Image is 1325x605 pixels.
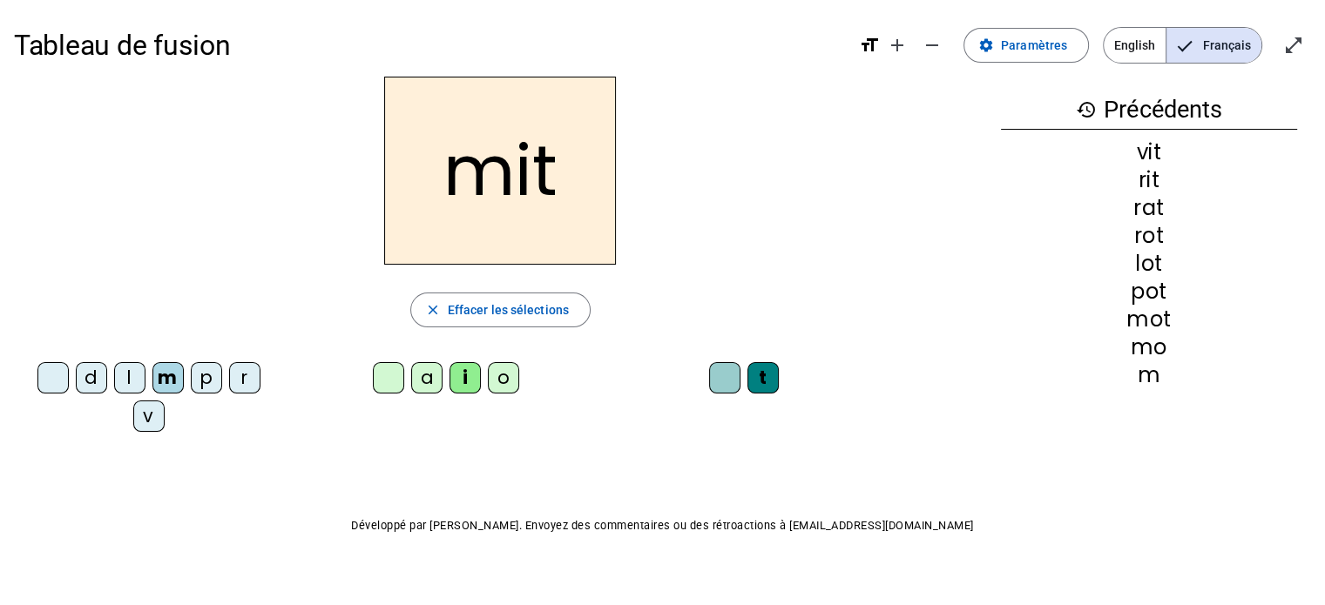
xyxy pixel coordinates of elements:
div: m [152,362,184,393]
div: m [1001,365,1297,386]
button: Augmenter la taille de la police [880,28,915,63]
button: Diminuer la taille de la police [915,28,950,63]
span: English [1104,28,1166,63]
h2: mit [384,77,616,265]
div: d [76,362,107,393]
div: mo [1001,337,1297,358]
span: Effacer les sélections [448,299,569,320]
div: vit [1001,142,1297,163]
div: l [114,362,145,393]
p: Développé par [PERSON_NAME]. Envoyez des commentaires ou des rétroactions à [EMAIL_ADDRESS][DOMAI... [14,515,1311,536]
button: Paramètres [963,28,1089,63]
div: i [450,362,481,393]
div: rat [1001,198,1297,218]
div: lot [1001,253,1297,274]
div: rot [1001,225,1297,246]
span: Français [1166,28,1261,63]
mat-icon: open_in_full [1283,35,1304,56]
div: t [747,362,779,393]
mat-icon: add [887,35,908,56]
mat-icon: history [1076,99,1097,120]
mat-icon: remove [922,35,943,56]
div: mot [1001,309,1297,330]
h1: Tableau de fusion [14,17,845,73]
div: o [488,362,519,393]
div: a [411,362,443,393]
mat-icon: settings [978,37,994,53]
div: r [229,362,260,393]
button: Effacer les sélections [410,292,591,327]
div: p [191,362,222,393]
div: pot [1001,281,1297,302]
div: rit [1001,170,1297,191]
h3: Précédents [1001,91,1297,130]
span: Paramètres [1001,35,1067,56]
button: Entrer en plein écran [1276,28,1311,63]
mat-button-toggle-group: Language selection [1103,27,1262,64]
div: v [133,400,165,432]
mat-icon: close [425,302,441,318]
mat-icon: format_size [859,35,880,56]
